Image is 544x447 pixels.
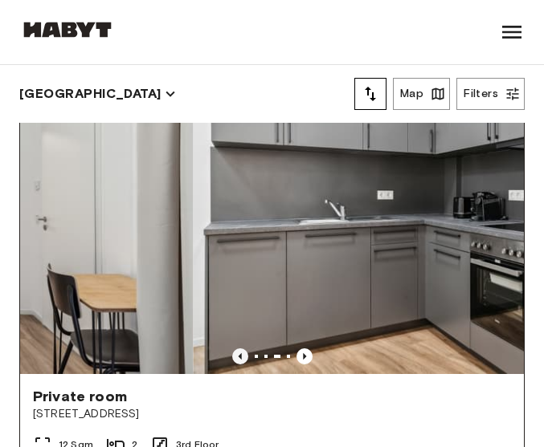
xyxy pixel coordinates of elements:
button: Filters [456,78,525,110]
button: [GEOGRAPHIC_DATA] [19,83,176,105]
button: tune [354,78,387,110]
img: Habyt [19,22,116,38]
span: [STREET_ADDRESS] [33,406,511,422]
button: Previous image [232,348,248,364]
button: Map [393,78,450,110]
span: Private room [33,387,127,406]
button: Previous image [297,348,313,364]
